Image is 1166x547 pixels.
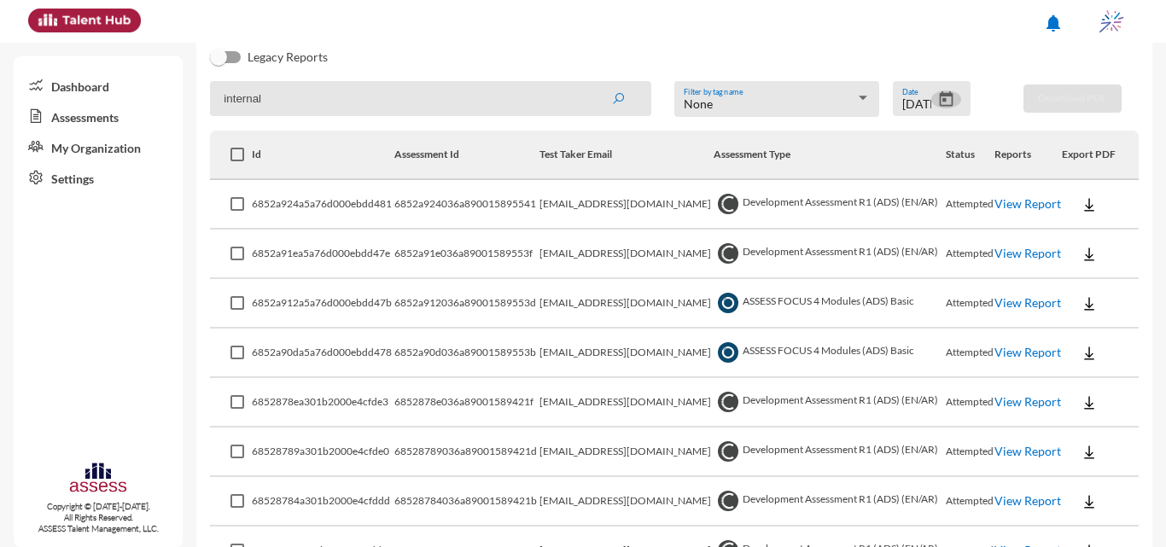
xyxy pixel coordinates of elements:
td: Development Assessment R1 (ADS) (EN/AR) [714,378,946,428]
td: Development Assessment R1 (ADS) (EN/AR) [714,428,946,477]
th: Assessment Id [394,131,539,180]
td: 6852a91e036a89001589553f [394,230,539,279]
td: 6852878e036a89001589421f [394,378,539,428]
td: ASSESS FOCUS 4 Modules (ADS) Basic [714,329,946,378]
td: Attempted [946,378,994,428]
a: View Report [994,246,1061,260]
td: Development Assessment R1 (ADS) (EN/AR) [714,477,946,527]
a: My Organization [14,131,183,162]
th: Assessment Type [714,131,946,180]
td: 68528789036a89001589421d [394,428,539,477]
button: Download PDF [1023,84,1122,113]
th: Reports [994,131,1062,180]
td: Attempted [946,477,994,527]
th: Id [252,131,394,180]
td: [EMAIL_ADDRESS][DOMAIN_NAME] [539,428,714,477]
td: Attempted [946,428,994,477]
span: Download PDF [1038,91,1107,104]
a: Settings [14,162,183,193]
a: View Report [994,196,1061,211]
td: 6852a924036a890015895541 [394,180,539,230]
span: Legacy Reports [248,47,328,67]
td: 6852a912a5a76d000ebdd47b [252,279,394,329]
td: 6852a912036a89001589553d [394,279,539,329]
a: Assessments [14,101,183,131]
td: 68528784a301b2000e4cfddd [252,477,394,527]
a: View Report [994,493,1061,508]
input: Search by name, token, assessment type, etc. [210,81,651,116]
span: None [684,96,713,111]
td: 68528784036a89001589421b [394,477,539,527]
p: Copyright © [DATE]-[DATE]. All Rights Reserved. ASSESS Talent Management, LLC. [14,501,183,534]
a: View Report [994,345,1061,359]
a: View Report [994,394,1061,409]
img: assesscompany-logo.png [68,461,127,498]
td: ASSESS FOCUS 4 Modules (ADS) Basic [714,279,946,329]
td: Attempted [946,180,994,230]
a: Dashboard [14,70,183,101]
td: 6852a91ea5a76d000ebdd47e [252,230,394,279]
td: [EMAIL_ADDRESS][DOMAIN_NAME] [539,230,714,279]
td: [EMAIL_ADDRESS][DOMAIN_NAME] [539,378,714,428]
th: Status [946,131,994,180]
td: [EMAIL_ADDRESS][DOMAIN_NAME] [539,279,714,329]
td: 68528789a301b2000e4cfde0 [252,428,394,477]
a: View Report [994,444,1061,458]
th: Test Taker Email [539,131,714,180]
button: Open calendar [931,90,961,108]
td: 6852a90da5a76d000ebdd478 [252,329,394,378]
a: View Report [994,295,1061,310]
td: Attempted [946,329,994,378]
td: [EMAIL_ADDRESS][DOMAIN_NAME] [539,477,714,527]
mat-icon: notifications [1043,13,1064,33]
td: 6852a924a5a76d000ebdd481 [252,180,394,230]
th: Export PDF [1062,131,1139,180]
td: [EMAIL_ADDRESS][DOMAIN_NAME] [539,180,714,230]
td: Development Assessment R1 (ADS) (EN/AR) [714,230,946,279]
td: Attempted [946,230,994,279]
td: 6852a90d036a89001589553b [394,329,539,378]
td: Development Assessment R1 (ADS) (EN/AR) [714,180,946,230]
td: Attempted [946,279,994,329]
td: 6852878ea301b2000e4cfde3 [252,378,394,428]
td: [EMAIL_ADDRESS][DOMAIN_NAME] [539,329,714,378]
